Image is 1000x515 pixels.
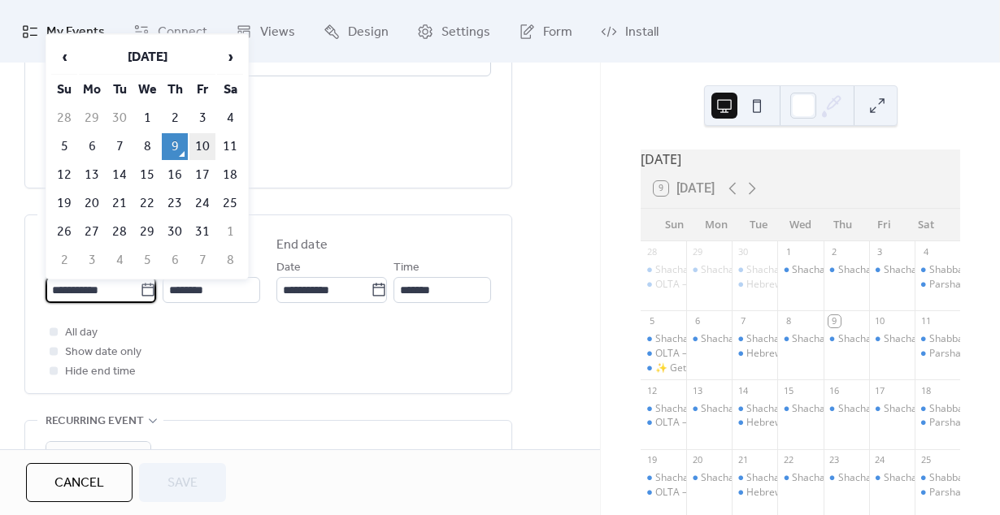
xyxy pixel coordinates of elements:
div: Shacharit Minyan - Monday [686,402,732,416]
td: 27 [79,219,105,245]
div: 8 [782,315,794,327]
div: Shacharit Minyan - Thursday [824,471,869,485]
div: Hebrew Story Time [732,486,777,500]
div: Hebrew Story Time [746,278,833,292]
div: 3 [874,246,886,258]
td: 20 [79,190,105,217]
div: Shacharit Minyan - Wednesday [777,471,823,485]
div: Tue [737,209,780,241]
button: Cancel [26,463,133,502]
div: Hebrew Story Time [746,347,833,361]
span: My Events [46,19,105,45]
td: 10 [189,133,215,160]
div: Shacharit Minyan - Sunday [641,332,686,346]
td: 29 [134,219,160,245]
div: Shacharit Minyan - Thursday [824,402,869,416]
div: 9 [828,315,841,327]
div: Shacharit Minyan - [DATE] [701,263,820,277]
div: Shacharit Minyan - Friday [869,332,915,346]
th: Mo [79,76,105,103]
td: 1 [134,105,160,132]
td: 26 [51,219,77,245]
div: 6 [691,315,703,327]
td: 23 [162,190,188,217]
td: 7 [107,133,133,160]
a: Install [589,6,671,56]
th: Sa [217,76,243,103]
div: 28 [646,246,658,258]
div: Shacharit Minyan - [DATE] [746,402,865,416]
div: OLTA – Ohel Leah Torah Academy [641,347,686,361]
span: Cancel [54,474,104,493]
div: Shacharit Minyan - Thursday [824,332,869,346]
div: Fri [863,209,906,241]
td: 30 [162,219,188,245]
th: Th [162,76,188,103]
div: Hebrew Story Time [746,486,833,500]
td: 5 [134,247,160,274]
div: Shacharit Minyan - Tuesday [732,402,777,416]
div: Sat [905,209,947,241]
div: Shacharit Minyan - Sunday [641,471,686,485]
td: 3 [189,105,215,132]
div: OLTA – Ohel Leah Torah Academy [641,278,686,292]
td: 2 [162,105,188,132]
div: Shacharit Minyan - Tuesday [732,332,777,346]
span: Time [393,258,420,278]
span: Form [543,19,572,45]
div: Shacharit Minyan - [DATE] [701,402,820,416]
div: Wed [780,209,822,241]
div: Shacharit Minyan - Tuesday [732,263,777,277]
div: Hebrew Story Time [732,416,777,430]
div: Shacharit Minyan - [DATE] [746,332,865,346]
div: 25 [920,454,932,466]
div: 5 [646,315,658,327]
div: Shacharit Minyan - [DATE] [701,332,820,346]
div: Shabbat Shacharit [915,263,960,277]
td: 28 [107,219,133,245]
div: Parsha Text Study [915,486,960,500]
div: 7 [737,315,749,327]
th: Tu [107,76,133,103]
span: Do not repeat [52,444,122,465]
div: Shacharit Minyan - Wednesday [777,263,823,277]
div: Shacharit Minyan - Wednesday [777,402,823,416]
div: OLTA – [PERSON_NAME] Torah Academy [655,347,840,361]
div: Shacharit Minyan - Monday [686,263,732,277]
div: Shacharit Minyan - [DATE] [746,471,865,485]
div: ✨ Get ready for Sukkot! ✨ [641,361,686,375]
span: Views [260,19,295,45]
div: Shacharit Minyan - Sunday [641,402,686,416]
div: 16 [828,384,841,396]
div: 30 [737,246,749,258]
td: 4 [107,247,133,274]
span: Install [625,19,659,45]
td: 12 [51,162,77,188]
div: OLTA – [PERSON_NAME] Torah Academy [655,278,840,292]
div: Shacharit Minyan - [DATE] [792,402,911,416]
a: Settings [405,6,502,56]
td: 17 [189,162,215,188]
span: › [218,41,242,73]
div: Shacharit Minyan - Monday [686,471,732,485]
div: 4 [920,246,932,258]
div: Shacharit Minyan - [DATE] [838,402,957,416]
div: 22 [782,454,794,466]
div: Hebrew Story Time [732,278,777,292]
a: Connect [121,6,220,56]
div: Shabbat Shacharit [915,471,960,485]
td: 5 [51,133,77,160]
div: 11 [920,315,932,327]
span: Connect [158,19,207,45]
div: OLTA – Ohel Leah Torah Academy [641,486,686,500]
div: ✨ Get ready for Sukkot! ✨ [655,361,780,375]
th: Su [51,76,77,103]
td: 13 [79,162,105,188]
td: 14 [107,162,133,188]
span: Settings [441,19,490,45]
div: Shacharit Minyan - Tuesday [732,471,777,485]
td: 30 [107,105,133,132]
div: Sun [654,209,696,241]
div: End date [276,236,328,255]
td: 3 [79,247,105,274]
